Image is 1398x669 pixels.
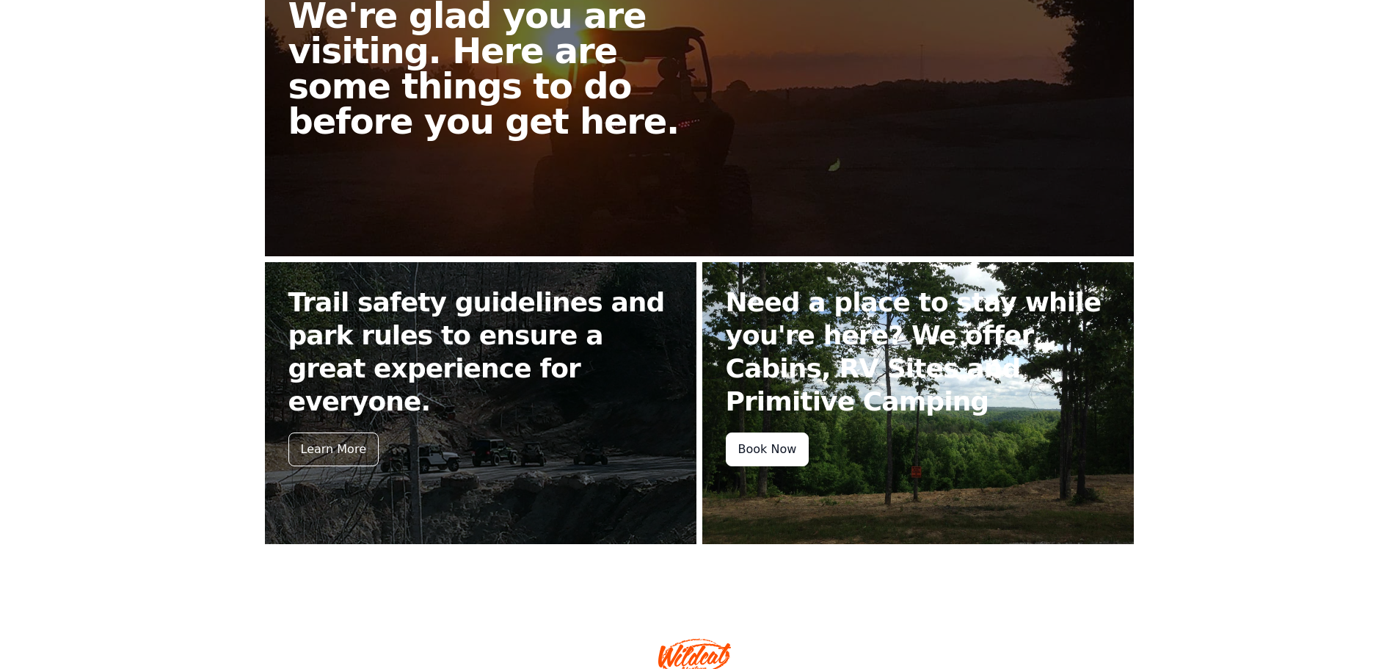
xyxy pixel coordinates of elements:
[726,286,1110,418] h2: Need a place to stay while you're here? We offer Cabins, RV Sites and Primitive Camping
[265,262,696,544] a: Trail safety guidelines and park rules to ensure a great experience for everyone. Learn More
[702,262,1134,544] a: Need a place to stay while you're here? We offer Cabins, RV Sites and Primitive Camping Book Now
[726,433,809,466] div: Book Now
[288,286,673,418] h2: Trail safety guidelines and park rules to ensure a great experience for everyone.
[288,433,379,466] div: Learn More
